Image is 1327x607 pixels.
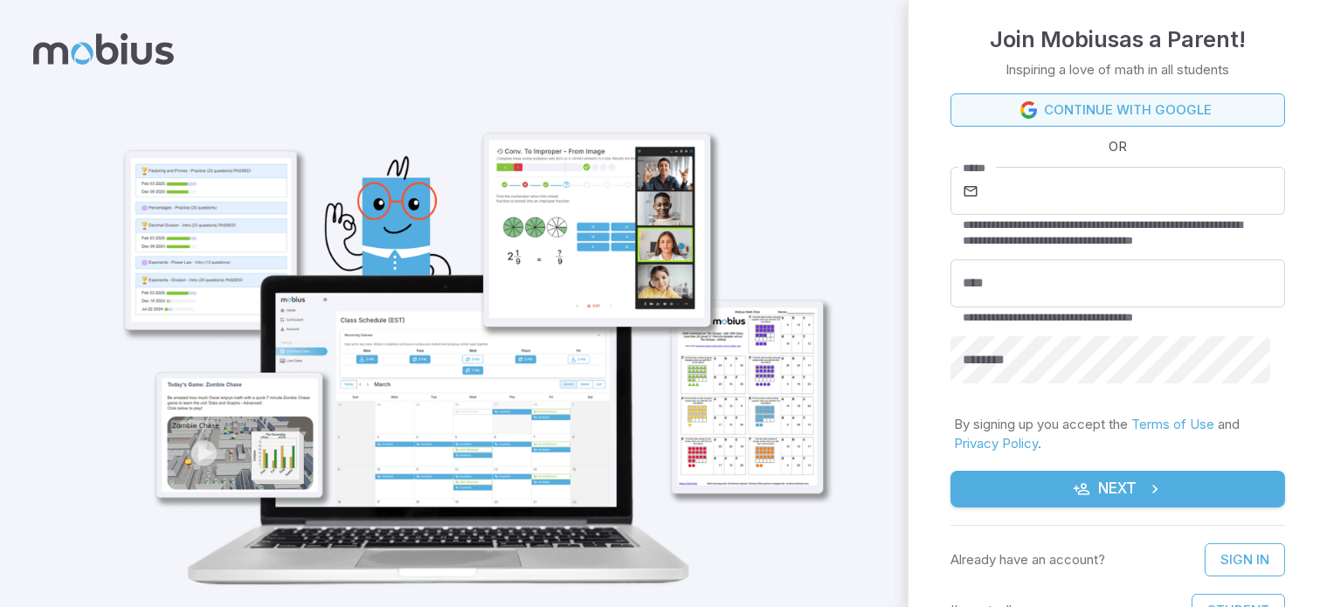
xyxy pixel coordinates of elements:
a: Privacy Policy [954,435,1038,452]
p: Inspiring a love of math in all students [1006,60,1230,79]
a: Sign In [1205,543,1285,576]
button: Next [950,471,1285,507]
span: OR [1104,137,1131,156]
a: Continue with Google [950,93,1285,127]
h4: Join Mobius as a Parent ! [990,22,1246,57]
p: Already have an account? [950,550,1105,569]
a: Terms of Use [1131,416,1214,432]
p: By signing up you accept the and . [954,415,1282,453]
